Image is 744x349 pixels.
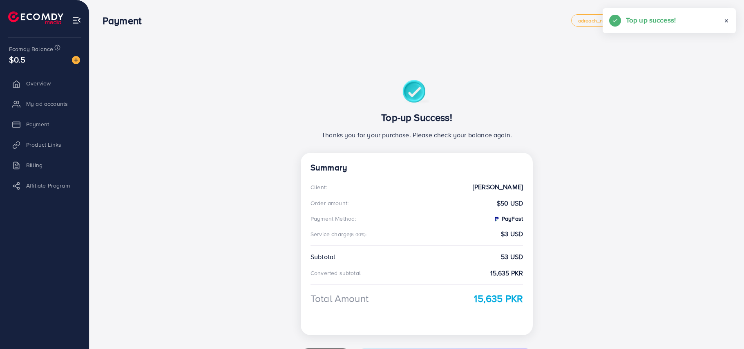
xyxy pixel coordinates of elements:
[311,269,361,277] div: Converted subtotal
[311,291,369,306] div: Total Amount
[501,229,523,239] strong: $3 USD
[9,45,53,53] span: Ecomdy Balance
[8,11,63,24] img: logo
[493,216,500,222] img: PayFast
[103,15,148,27] h3: Payment
[626,15,676,25] h5: Top up success!
[311,163,523,173] h4: Summary
[72,56,80,64] img: image
[578,18,633,23] span: adreach_new_package
[72,16,81,25] img: menu
[311,199,349,207] div: Order amount:
[311,112,523,123] h3: Top-up Success!
[473,182,523,192] strong: [PERSON_NAME]
[311,183,327,191] div: Client:
[493,215,523,223] strong: PayFast
[474,291,523,306] strong: 15,635 PKR
[311,230,370,238] div: Service charge
[490,268,523,278] strong: 15,635 PKR
[501,252,523,262] strong: 53 USD
[311,130,523,140] p: Thanks you for your purchase. Please check your balance again.
[311,252,335,262] div: Subtotal
[9,54,26,65] span: $0.5
[571,14,640,27] a: adreach_new_package
[402,80,431,105] img: success
[350,231,367,238] small: (6.00%):
[311,215,356,223] div: Payment Method:
[497,199,523,208] strong: $50 USD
